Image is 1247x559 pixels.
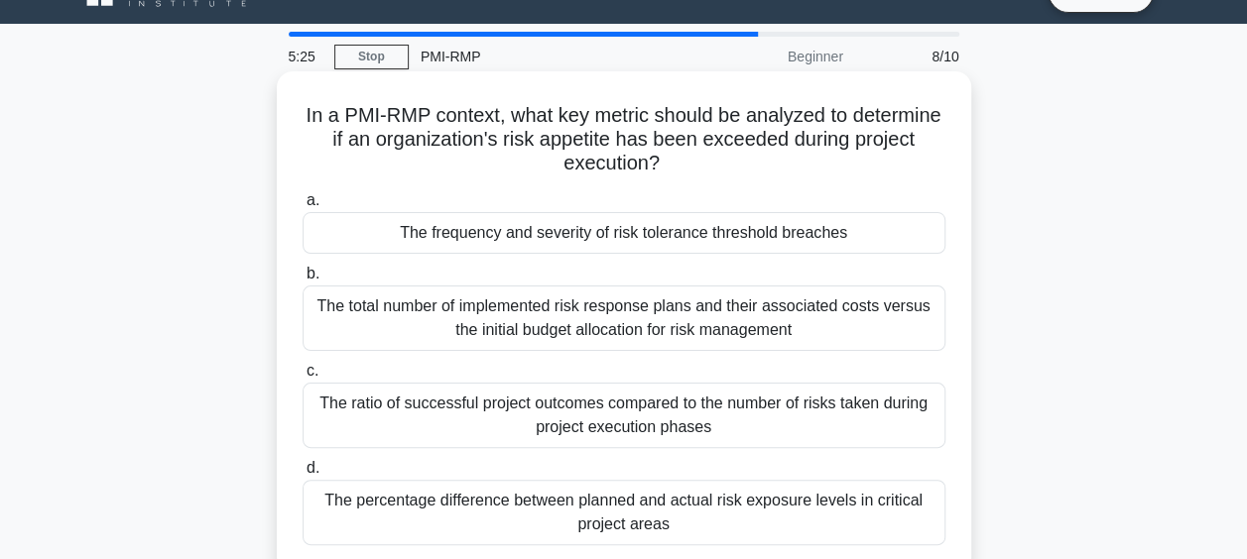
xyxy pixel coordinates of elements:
[307,459,319,476] span: d.
[307,191,319,208] span: a.
[307,265,319,281] span: b.
[409,37,682,76] div: PMI-RMP
[303,212,945,254] div: The frequency and severity of risk tolerance threshold breaches
[277,37,334,76] div: 5:25
[301,103,947,176] h5: In a PMI-RMP context, what key metric should be analyzed to determine if an organization's risk a...
[303,383,945,448] div: The ratio of successful project outcomes compared to the number of risks taken during project exe...
[855,37,971,76] div: 8/10
[307,362,318,379] span: c.
[682,37,855,76] div: Beginner
[303,480,945,545] div: The percentage difference between planned and actual risk exposure levels in critical project areas
[334,45,409,69] a: Stop
[303,285,945,351] div: The total number of implemented risk response plans and their associated costs versus the initial...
